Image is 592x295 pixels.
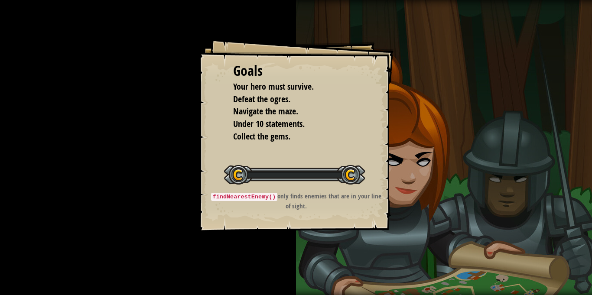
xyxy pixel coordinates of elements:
div: Goals [233,61,359,81]
span: Collect the gems. [233,130,290,142]
span: Under 10 statements. [233,118,305,130]
li: Navigate the maze. [222,105,357,118]
li: Defeat the ogres. [222,93,357,106]
li: Your hero must survive. [222,81,357,93]
code: findNearestEnemy() [211,193,278,201]
li: Under 10 statements. [222,118,357,130]
span: Your hero must survive. [233,81,314,92]
li: Collect the gems. [222,130,357,143]
span: Defeat the ogres. [233,93,290,105]
span: Navigate the maze. [233,105,298,117]
p: only finds enemies that are in your line of sight. [209,191,383,211]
